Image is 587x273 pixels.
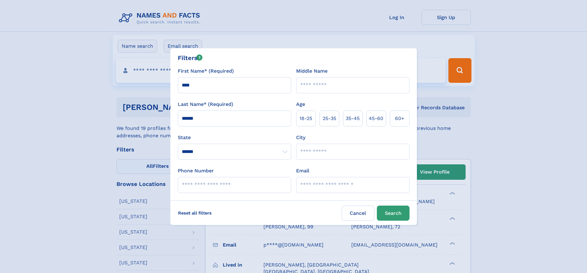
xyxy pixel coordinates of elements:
label: Age [296,101,305,108]
span: 60+ [395,115,404,122]
label: State [178,134,291,141]
label: Cancel [342,206,374,221]
label: Email [296,167,309,175]
span: 18‑25 [300,115,312,122]
label: Reset all filters [174,206,216,220]
span: 25‑35 [323,115,336,122]
label: First Name* (Required) [178,67,234,75]
button: Search [377,206,410,221]
span: 45‑60 [369,115,383,122]
label: Phone Number [178,167,214,175]
span: 35‑45 [346,115,360,122]
div: Filters [178,53,203,62]
label: City [296,134,305,141]
label: Middle Name [296,67,328,75]
label: Last Name* (Required) [178,101,233,108]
